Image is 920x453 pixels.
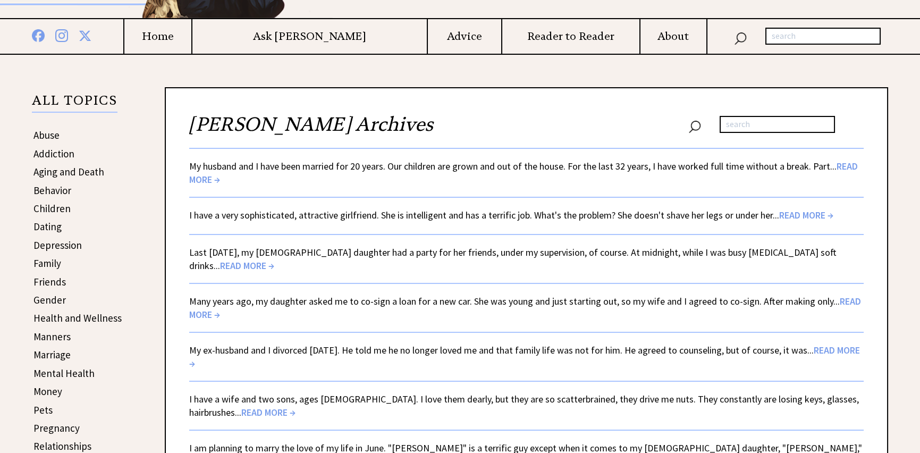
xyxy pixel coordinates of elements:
a: Pregnancy [33,422,80,434]
input: search [720,116,835,133]
a: Manners [33,330,71,343]
a: I have a very sophisticated, attractive girlfriend. She is intelligent and has a terrific job. Wh... [189,209,833,221]
a: Aging and Death [33,165,104,178]
img: search_nav.png [688,118,701,133]
a: About [640,30,706,43]
span: READ MORE → [241,406,296,418]
a: Behavior [33,184,71,197]
a: Last [DATE], my [DEMOGRAPHIC_DATA] daughter had a party for her friends, under my supervision, of... [189,246,837,272]
a: My husband and I have been married for 20 years. Our children are grown and out of the house. For... [189,160,858,186]
img: instagram%20blue.png [55,27,68,42]
a: Advice [428,30,502,43]
span: READ MORE → [220,259,274,272]
a: Money [33,385,62,398]
a: Relationships [33,440,91,452]
a: I have a wife and two sons, ages [DEMOGRAPHIC_DATA]. I love them dearly, but they are so scatterb... [189,393,859,418]
span: READ MORE → [779,209,833,221]
h2: [PERSON_NAME] Archives [189,112,864,148]
a: Children [33,202,71,215]
a: Abuse [33,129,60,141]
input: search [765,28,881,45]
img: x%20blue.png [79,28,91,42]
a: Friends [33,275,66,288]
a: Many years ago, my daughter asked me to co-sign a loan for a new car. She was young and just star... [189,295,861,321]
a: Health and Wellness [33,312,122,324]
a: Marriage [33,348,71,361]
p: ALL TOPICS [32,95,117,113]
a: Dating [33,220,62,233]
a: Family [33,257,61,270]
a: Depression [33,239,82,251]
a: Ask [PERSON_NAME] [192,30,427,43]
a: Home [124,30,191,43]
a: My ex-husband and I divorced [DATE]. He told me he no longer loved me and that family life was no... [189,344,860,370]
a: Pets [33,404,53,416]
a: Gender [33,293,66,306]
img: search_nav.png [734,30,747,45]
img: facebook%20blue.png [32,27,45,42]
a: Reader to Reader [502,30,639,43]
a: Addiction [33,147,74,160]
a: Mental Health [33,367,95,380]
